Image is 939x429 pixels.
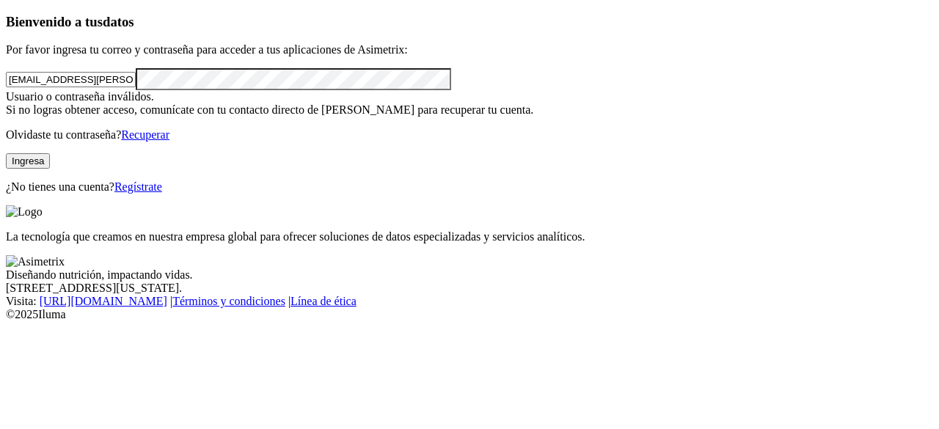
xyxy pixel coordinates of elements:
div: Diseñando nutrición, impactando vidas. [6,268,933,282]
h3: Bienvenido a tus [6,14,933,30]
div: Usuario o contraseña inválidos. Si no logras obtener acceso, comunícate con tu contacto directo d... [6,90,933,117]
a: Términos y condiciones [172,295,285,307]
div: © 2025 Iluma [6,308,933,321]
button: Ingresa [6,153,50,169]
a: [URL][DOMAIN_NAME] [40,295,167,307]
p: Olvidaste tu contraseña? [6,128,933,142]
p: ¿No tienes una cuenta? [6,180,933,194]
div: Visita : | | [6,295,933,308]
input: Tu correo [6,72,136,87]
p: Por favor ingresa tu correo y contraseña para acceder a tus aplicaciones de Asimetrix: [6,43,933,56]
img: Asimetrix [6,255,65,268]
a: Línea de ética [291,295,357,307]
span: datos [103,14,134,29]
div: [STREET_ADDRESS][US_STATE]. [6,282,933,295]
a: Recuperar [121,128,169,141]
a: Regístrate [114,180,162,193]
img: Logo [6,205,43,219]
p: La tecnología que creamos en nuestra empresa global para ofrecer soluciones de datos especializad... [6,230,933,243]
